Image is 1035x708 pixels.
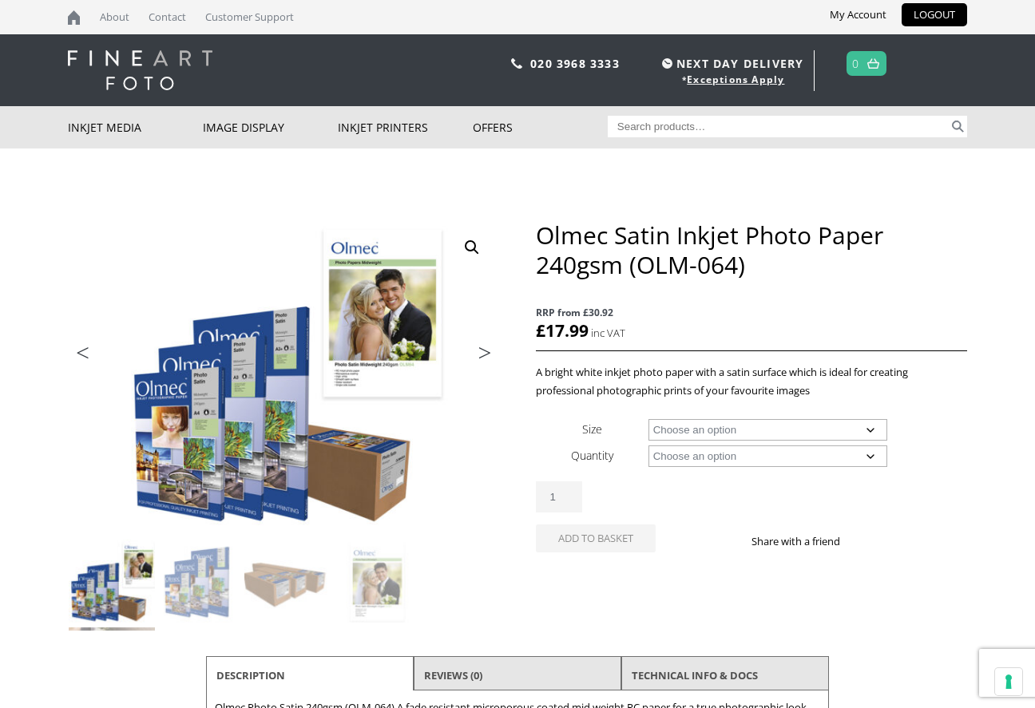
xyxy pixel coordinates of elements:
[244,540,331,626] img: Olmec Satin Inkjet Photo Paper 240gsm (OLM-064) - Image 3
[902,3,967,26] a: LOGOUT
[658,54,803,73] span: NEXT DAY DELIVERY
[473,106,608,148] a: Offers
[536,220,967,279] h1: Olmec Satin Inkjet Photo Paper 240gsm (OLM-064)
[571,448,613,463] label: Quantity
[536,319,545,342] span: £
[511,58,522,69] img: phone.svg
[424,661,482,690] a: Reviews (0)
[203,106,338,148] a: Image Display
[157,540,243,626] img: Olmec Satin Inkjet Photo Paper 240gsm (OLM-064) - Image 2
[995,668,1022,695] button: Your consent preferences for tracking technologies
[859,535,872,548] img: facebook sharing button
[458,233,486,262] a: View full-screen image gallery
[68,50,212,90] img: logo-white.svg
[687,73,784,86] a: Exceptions Apply
[878,535,891,548] img: twitter sharing button
[867,58,879,69] img: basket.svg
[332,540,418,626] img: Olmec Satin Inkjet Photo Paper 240gsm (OLM-064) - Image 4
[536,303,967,322] span: RRP from £30.92
[898,535,910,548] img: email sharing button
[536,363,967,400] p: A bright white inkjet photo paper with a satin surface which is ideal for creating professional p...
[536,524,656,552] button: Add to basket
[536,481,582,512] input: Product quantity
[68,220,499,539] img: Olmec Satin Inkjet Photo Paper 240gsm (OLM-064)
[632,661,758,690] a: TECHNICAL INFO & DOCS
[530,56,620,71] a: 020 3968 3333
[818,3,898,26] a: My Account
[662,58,672,69] img: time.svg
[536,319,589,342] bdi: 17.99
[582,421,602,437] label: Size
[68,106,203,148] a: Inkjet Media
[608,116,950,137] input: Search products…
[949,116,967,137] button: Search
[338,106,473,148] a: Inkjet Printers
[216,661,285,690] a: Description
[69,540,155,626] img: Olmec Satin Inkjet Photo Paper 240gsm (OLM-064)
[852,52,859,75] a: 0
[751,532,859,551] p: Share with a friend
